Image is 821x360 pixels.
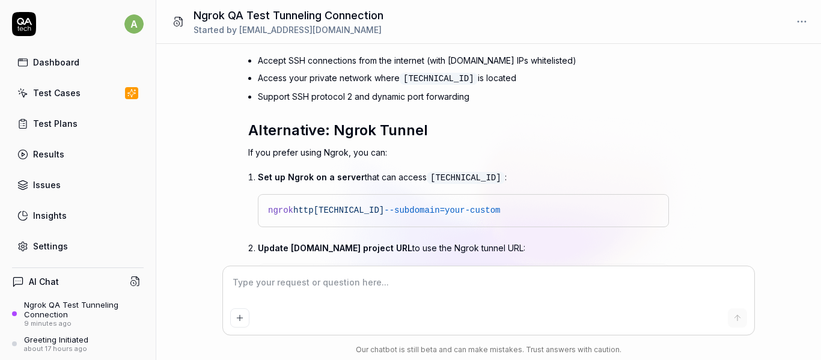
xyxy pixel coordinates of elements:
[239,25,382,35] span: [EMAIL_ADDRESS][DOMAIN_NAME]
[124,14,144,34] span: a
[124,12,144,36] button: a
[33,117,78,130] div: Test Plans
[33,240,68,252] div: Settings
[194,7,383,23] h1: Ngrok QA Test Tunneling Connection
[12,81,144,105] a: Test Cases
[33,209,67,222] div: Insights
[400,73,478,85] code: [TECHNICAL_ID]
[24,300,144,320] div: Ngrok QA Test Tunneling Connection
[258,243,412,253] span: Update [DOMAIN_NAME] project URL
[12,204,144,227] a: Insights
[248,120,669,141] h2: Alternative: Ngrok Tunnel
[314,206,385,215] span: [TECHNICAL_ID]
[223,344,755,355] div: Our chatbot is still beta and can make mistakes. Trust answers with caution.
[194,23,383,36] div: Started by
[33,87,81,99] div: Test Cases
[33,148,64,160] div: Results
[12,234,144,258] a: Settings
[384,206,500,215] span: --subdomain=your-custom
[427,172,505,184] code: [TECHNICAL_ID]
[258,69,669,88] li: Access your private network where is located
[33,178,61,191] div: Issues
[293,206,314,215] span: http
[12,50,144,74] a: Dashboard
[33,56,79,69] div: Dashboard
[12,300,144,328] a: Ngrok QA Test Tunneling Connection9 minutes ago
[258,171,669,185] p: that can access :
[24,345,88,353] div: about 17 hours ago
[258,242,669,254] p: to use the Ngrok tunnel URL:
[258,88,669,105] li: Support SSH protocol 2 and dynamic port forwarding
[248,146,669,159] p: If you prefer using Ngrok, you can:
[268,206,293,215] span: ngrok
[12,335,144,353] a: Greeting Initiatedabout 17 hours ago
[24,320,144,328] div: 9 minutes ago
[230,308,249,328] button: Add attachment
[12,142,144,166] a: Results
[12,173,144,197] a: Issues
[258,172,365,182] span: Set up Ngrok on a server
[29,275,59,288] h4: AI Chat
[258,52,669,69] li: Accept SSH connections from the internet (with [DOMAIN_NAME] IPs whitelisted)
[24,335,88,344] div: Greeting Initiated
[12,112,144,135] a: Test Plans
